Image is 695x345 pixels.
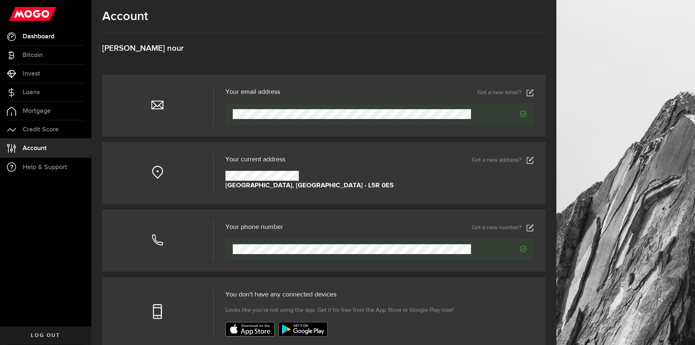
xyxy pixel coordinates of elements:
[23,164,67,170] span: Help & Support
[23,145,47,152] span: Account
[102,9,545,24] h1: Account
[225,224,283,230] h3: Your phone number
[31,333,60,338] span: Log out
[225,322,275,337] img: badge-app-store.svg
[472,157,534,164] a: Got a new address?
[225,291,336,298] span: You don't have any connected devices
[6,3,28,25] button: Open LiveChat chat widget
[225,156,285,163] span: Your current address
[472,224,534,231] a: Got a new number?
[225,306,454,315] span: Looks like you’re not using the app. Get it for free from the App Store or Google Play now!
[23,52,43,58] span: Bitcoin
[478,89,534,96] a: Got a new email?
[225,89,280,95] h3: Your email address
[23,70,40,77] span: Invest
[278,322,328,337] img: badge-google-play.svg
[225,181,394,191] strong: [GEOGRAPHIC_DATA], [GEOGRAPHIC_DATA] - L5R 0E5
[471,246,526,252] span: Verified
[23,108,51,114] span: Mortgage
[23,33,54,40] span: Dashboard
[102,45,545,53] h3: [PERSON_NAME] nour
[23,126,59,133] span: Credit Score
[23,89,40,96] span: Loans
[471,111,526,117] span: Verified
